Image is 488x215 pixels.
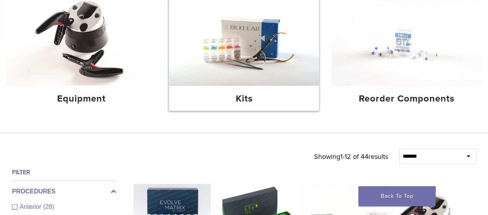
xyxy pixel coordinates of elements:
span: Anterior [20,203,43,210]
h4: Filter [12,168,116,177]
span: 1-12 of 44 [340,152,368,161]
span: (28) [43,203,54,210]
h4: Kits [175,92,313,106]
h4: Equipment [12,92,150,106]
h4: Reorder Components [338,92,476,106]
p: Showing results [314,148,388,165]
a: Back To Top [358,186,436,206]
label: Procedures [12,187,116,196]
